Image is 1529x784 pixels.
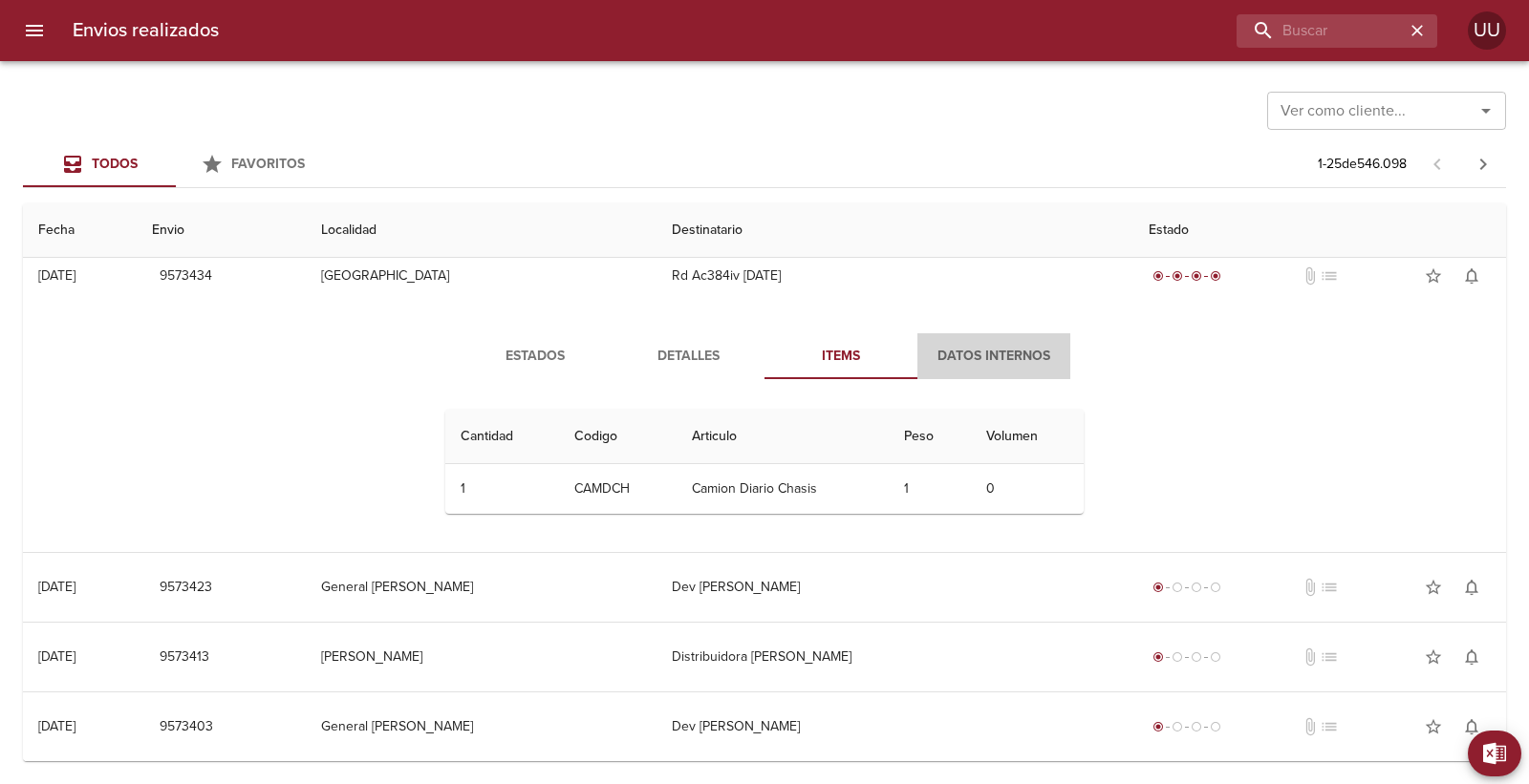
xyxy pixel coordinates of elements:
[1424,717,1443,736] span: star_border
[160,576,212,600] span: 9573423
[306,553,656,622] td: General [PERSON_NAME]
[1210,721,1221,732] span: radio_button_unchecked
[1473,97,1499,124] button: Abrir
[1424,578,1443,597] span: star_border
[1301,647,1320,667] span: No tiene documentos adjuntos
[1320,266,1339,286] span: No tiene pedido asociado
[38,267,75,284] div: [DATE]
[559,464,677,514] td: CAMDCH
[1462,717,1481,736] span: notifications_none
[73,15,219,46] h6: Envios realizados
[38,579,75,595] div: [DATE]
[1133,203,1506,258] th: Estado
[1210,270,1221,282] span: radio_button_checked
[1320,578,1339,597] span: No tiene pedido asociado
[23,203,137,258] th: Fecha
[971,410,1084,464] th: Volumen
[889,464,971,514] td: 1
[1191,651,1202,663] span: radio_button_unchecked
[152,259,220,294] button: 9573434
[38,718,75,734] div: [DATE]
[776,345,906,369] span: Items
[231,156,305,172] span: Favoritos
[971,464,1084,514] td: 0
[1149,647,1225,667] div: Generado
[1318,155,1407,174] p: 1 - 25 de 546.098
[1468,11,1506,50] div: Abrir información de usuario
[657,553,1133,622] td: Dev [PERSON_NAME]
[1152,721,1164,732] span: radio_button_checked
[1301,717,1320,736] span: No tiene documentos adjuntos
[559,410,677,464] th: Codigo
[152,640,217,675] button: 9573413
[1210,651,1221,663] span: radio_button_unchecked
[1320,717,1339,736] span: No tiene pedido asociado
[1172,582,1183,593] span: radio_button_unchecked
[11,8,57,53] button: menu
[889,410,971,464] th: Peso
[1414,568,1453,606] button: Agregar a favoritos
[1172,721,1183,732] span: radio_button_unchecked
[160,646,209,669] span: 9573413
[470,345,600,369] span: Estados
[1172,651,1183,663] span: radio_button_unchecked
[1424,647,1443,667] span: star_border
[677,464,890,514] td: Camion Diario Chasis
[1152,651,1164,663] span: radio_button_checked
[1191,721,1202,732] span: radio_button_unchecked
[38,648,75,665] div: [DATE]
[306,203,656,258] th: Localidad
[1462,266,1481,286] span: notifications_none
[1414,154,1460,173] span: Pagina anterior
[929,345,1059,369] span: Datos Internos
[1414,638,1453,676] button: Agregar a favoritos
[1424,266,1443,286] span: star_border
[623,345,753,369] span: Detalles
[1414,708,1453,746] button: Agregar a favoritos
[1453,257,1491,295] button: Activar notificaciones
[1301,578,1320,597] span: No tiene documentos adjuntos
[1210,582,1221,593] span: radio_button_unchecked
[1301,266,1320,286] span: No tiene documentos adjuntos
[306,242,656,310] td: [GEOGRAPHIC_DATA]
[445,464,559,514] td: 1
[1172,270,1183,282] span: radio_button_checked
[23,141,329,187] div: Tabs Envios
[160,715,213,739] span: 9573403
[657,692,1133,761] td: Dev [PERSON_NAME]
[306,692,656,761] td: General [PERSON_NAME]
[1237,14,1405,48] input: buscar
[137,203,306,258] th: Envio
[657,623,1133,691] td: Distribuidora [PERSON_NAME]
[160,265,212,288] span: 9573434
[1453,638,1491,676] button: Activar notificaciones
[1149,578,1225,597] div: Generado
[1149,717,1225,736] div: Generado
[1414,257,1453,295] button: Agregar a favoritos
[677,410,890,464] th: Articulo
[1191,270,1202,282] span: radio_button_checked
[1462,647,1481,667] span: notifications_none
[657,203,1133,258] th: Destinatario
[445,410,559,464] th: Cantidad
[1460,141,1506,187] span: Pagina siguiente
[1453,568,1491,606] button: Activar notificaciones
[657,242,1133,310] td: Rd Ac384iv [DATE]
[92,156,138,172] span: Todos
[445,410,1084,514] table: Tabla de Items
[1320,647,1339,667] span: No tiene pedido asociado
[1468,731,1521,776] button: Exportar Excel
[1453,708,1491,746] button: Activar notificaciones
[1468,11,1506,50] div: UU
[1462,578,1481,597] span: notifications_none
[1191,582,1202,593] span: radio_button_unchecked
[152,710,221,745] button: 9573403
[306,623,656,691] td: [PERSON_NAME]
[1152,582,1164,593] span: radio_button_checked
[1149,266,1225,286] div: Entregado
[152,570,220,605] button: 9573423
[1152,270,1164,282] span: radio_button_checked
[459,333,1070,379] div: Tabs detalle de guia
